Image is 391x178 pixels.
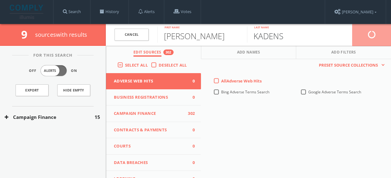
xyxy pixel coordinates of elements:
[114,29,149,41] a: Cancel
[185,110,195,117] span: 302
[35,31,87,38] span: source s with results
[95,114,100,121] span: 15
[133,49,161,57] span: Edit Sources
[201,46,296,59] button: Add Names
[114,78,185,84] span: Adverse Web Hits
[114,127,185,133] span: Contracts & Payments
[331,49,356,57] span: Add Filters
[106,122,201,138] button: Contracts & Payments0
[185,94,195,101] span: 0
[106,105,201,122] button: Campaign Finance302
[106,138,201,155] button: Courts0
[10,5,44,19] img: illumis
[5,114,95,121] button: Campaign Finance
[237,49,260,57] span: Add Names
[114,94,185,101] span: Business Registrations
[185,160,195,166] span: 0
[185,127,195,133] span: 0
[221,89,269,95] span: Bing Adverse Terms Search
[308,89,361,95] span: Google Adverse Terms Search
[57,84,90,96] button: Hide Empty
[114,160,185,166] span: Data Breaches
[159,62,187,68] span: Deselect All
[29,52,77,59] span: For This Search
[316,62,385,68] button: Preset Source Collections
[163,49,174,55] div: 302
[106,155,201,171] button: Data Breaches0
[106,73,201,89] button: Adverse Web Hits0
[106,46,201,59] button: Edit Sources302
[114,143,185,149] span: Courts
[185,143,195,149] span: 0
[185,78,195,84] span: 0
[21,27,33,42] span: 9
[221,78,262,84] span: All Adverse Web Hits
[316,62,381,68] span: Preset Source Collections
[106,89,201,106] button: Business Registrations0
[125,62,148,68] span: Select All
[296,46,391,59] button: Add Filters
[114,110,185,117] span: Campaign Finance
[71,68,77,73] span: On
[16,84,49,96] a: Export
[29,68,36,73] span: Off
